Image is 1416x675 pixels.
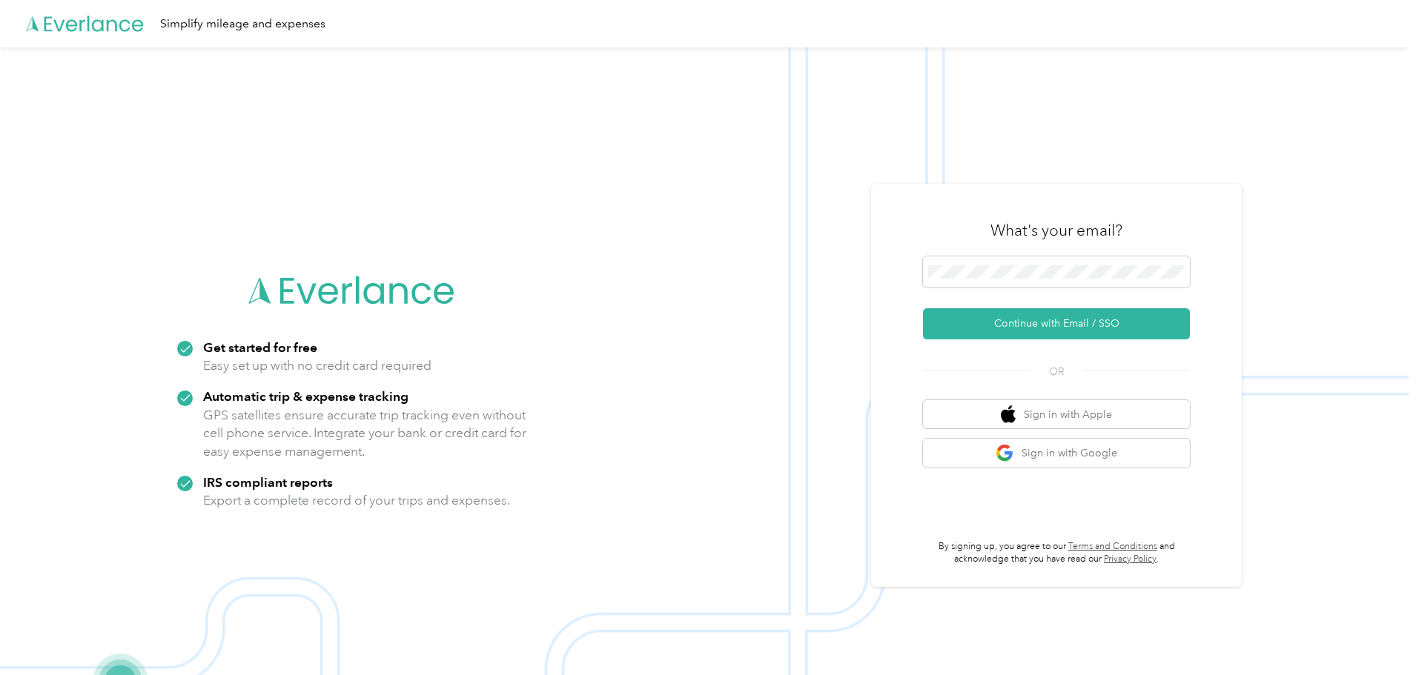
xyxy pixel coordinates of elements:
[923,540,1190,566] p: By signing up, you agree to our and acknowledge that you have read our .
[203,406,527,461] p: GPS satellites ensure accurate trip tracking even without cell phone service. Integrate your bank...
[203,339,317,355] strong: Get started for free
[923,308,1190,339] button: Continue with Email / SSO
[203,388,408,404] strong: Automatic trip & expense tracking
[923,439,1190,468] button: google logoSign in with Google
[160,15,325,33] div: Simplify mileage and expenses
[1030,364,1082,379] span: OR
[990,220,1122,241] h3: What's your email?
[1104,553,1157,565] a: Privacy Policy
[1001,405,1016,424] img: apple logo
[1068,541,1157,552] a: Terms and Conditions
[203,356,431,375] p: Easy set up with no credit card required
[996,444,1014,462] img: google logo
[203,491,510,510] p: Export a complete record of your trips and expenses.
[923,400,1190,429] button: apple logoSign in with Apple
[203,474,333,490] strong: IRS compliant reports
